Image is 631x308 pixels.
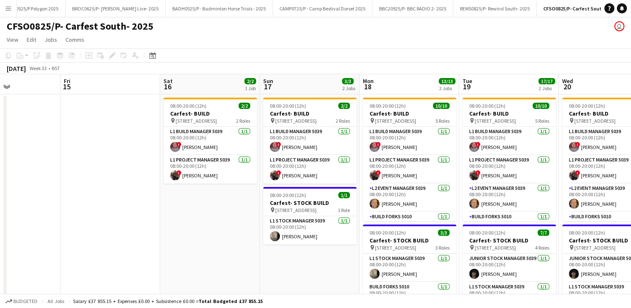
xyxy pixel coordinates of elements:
[28,65,48,71] span: Week 33
[7,64,26,73] div: [DATE]
[65,0,166,17] button: BROC0625/P- [PERSON_NAME] Live- 2025
[52,65,60,71] div: BST
[23,34,40,45] a: Edit
[372,0,453,17] button: BBC20925/P- BBC RADIO 2- 2025
[537,0,624,17] button: CFSO0825/P- Carfest South- 2025
[3,34,22,45] a: View
[65,36,84,43] span: Comms
[614,21,624,31] app-user-avatar: Grace Shorten
[273,0,372,17] button: CAMP0725/P - Camp Bestival Dorset 2025
[46,298,66,304] span: All jobs
[62,34,88,45] a: Comms
[45,36,57,43] span: Jobs
[199,298,263,304] span: Total Budgeted £37 855.15
[453,0,537,17] button: REWS0825/P- Rewind South- 2025
[41,34,60,45] a: Jobs
[73,298,263,304] div: Salary £37 855.15 + Expenses £0.00 + Subsistence £0.00 =
[7,20,153,33] h1: CFSO0825/P- Carfest South- 2025
[4,297,39,306] button: Budgeted
[166,0,273,17] button: BADH0525/P - Badminton Horse Trials - 2025
[7,36,18,43] span: View
[27,36,36,43] span: Edit
[13,298,38,304] span: Budgeted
